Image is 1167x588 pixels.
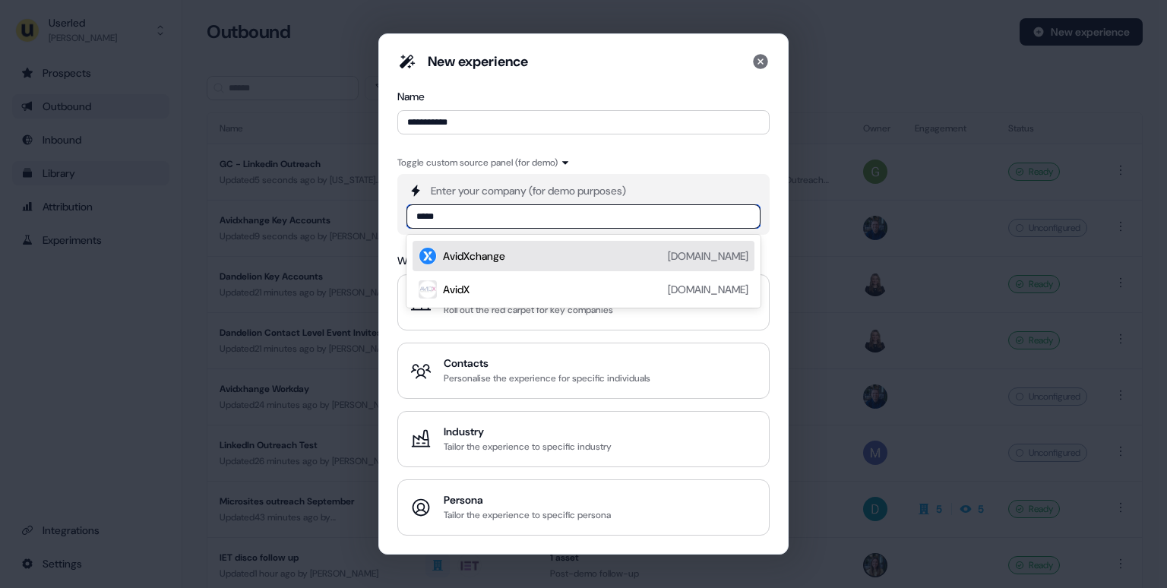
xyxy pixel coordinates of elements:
button: CompaniesRoll out the red carpet for key companies [397,274,770,330]
div: Toggle custom source panel (for demo) [397,155,558,170]
div: [DOMAIN_NAME] [668,282,748,297]
div: Tailor the experience to specific persona [444,507,611,523]
div: Personalise the experience for specific individuals [444,371,650,386]
div: Tailor the experience to specific industry [444,439,612,454]
button: Toggle custom source panel (for demo) [397,155,570,170]
div: Who are you targeting? [397,253,770,268]
button: IndustryTailor the experience to specific industry [397,411,770,467]
div: Enter your company (for demo purposes) [431,183,626,198]
div: Name [397,89,770,104]
div: New experience [428,52,528,71]
div: Roll out the red carpet for key companies [444,302,613,318]
div: [DOMAIN_NAME] [668,248,748,264]
div: Industry [444,424,612,439]
div: Contacts [444,356,650,371]
button: PersonaTailor the experience to specific persona [397,479,770,536]
button: ContactsPersonalise the experience for specific individuals [397,343,770,399]
div: AvidX [443,282,470,297]
div: AvidXchange [443,248,505,264]
div: Persona [444,492,611,507]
